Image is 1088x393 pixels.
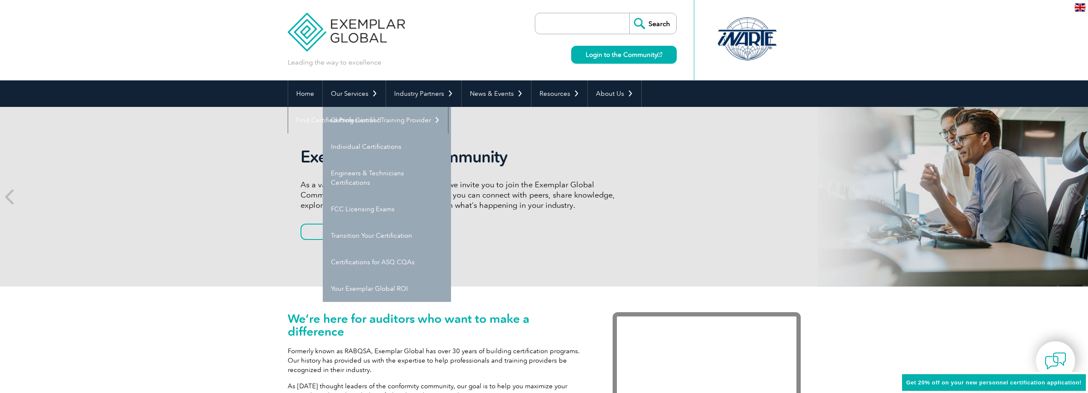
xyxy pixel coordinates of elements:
img: open_square.png [658,52,662,57]
a: Engineers & Technicians Certifications [323,160,451,196]
span: Get 20% off on your new personnel certification application! [906,379,1082,386]
a: Find Certified Professional / Training Provider [288,107,448,133]
a: Home [288,80,322,107]
a: Certifications for ASQ CQAs [323,249,451,275]
a: Individual Certifications [323,133,451,160]
h2: Exemplar Global Community [301,147,621,167]
a: Login to the Community [571,46,677,64]
a: Resources [531,80,587,107]
a: News & Events [462,80,531,107]
h1: We’re here for auditors who want to make a difference [288,312,587,338]
input: Search [629,13,676,34]
p: Leading the way to excellence [288,58,381,67]
a: Our Services [323,80,386,107]
img: en [1075,3,1085,12]
a: Transition Your Certification [323,222,451,249]
a: About Us [588,80,641,107]
a: Industry Partners [386,80,461,107]
a: Your Exemplar Global ROI [323,275,451,302]
a: Join Now [301,224,382,240]
a: FCC Licensing Exams [323,196,451,222]
p: Formerly known as RABQSA, Exemplar Global has over 30 years of building certification programs. O... [288,346,587,375]
img: contact-chat.png [1045,350,1066,372]
p: As a valued member of Exemplar Global, we invite you to join the Exemplar Global Community—a fun,... [301,180,621,210]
